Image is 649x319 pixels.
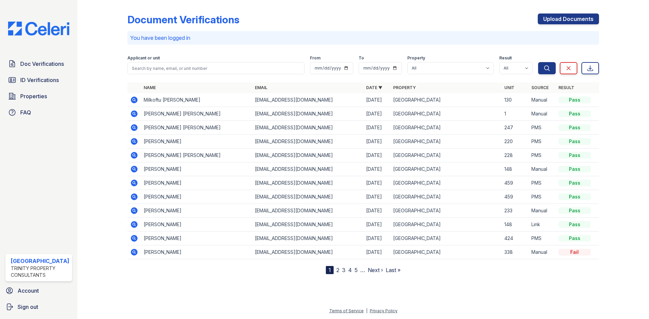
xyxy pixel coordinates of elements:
[529,232,556,245] td: PMS
[502,107,529,121] td: 1
[502,204,529,218] td: 233
[529,176,556,190] td: PMS
[558,235,591,242] div: Pass
[390,204,502,218] td: [GEOGRAPHIC_DATA]
[3,22,75,35] img: CE_Logo_Blue-a8612792a0a2168367f1c8372b55b34899dd931a85d93a1a3d3e32e68fde9ad4.png
[5,73,72,87] a: ID Verifications
[252,107,363,121] td: [EMAIL_ADDRESS][DOMAIN_NAME]
[366,85,382,90] a: Date ▼
[5,89,72,103] a: Properties
[20,60,64,68] span: Doc Verifications
[11,257,69,265] div: [GEOGRAPHIC_DATA]
[363,149,390,162] td: [DATE]
[363,218,390,232] td: [DATE]
[252,218,363,232] td: [EMAIL_ADDRESS][DOMAIN_NAME]
[326,266,334,274] div: 1
[363,190,390,204] td: [DATE]
[502,245,529,259] td: 338
[390,135,502,149] td: [GEOGRAPHIC_DATA]
[368,267,383,273] a: Next ›
[127,14,239,26] div: Document Verifications
[141,245,252,259] td: [PERSON_NAME]
[141,135,252,149] td: [PERSON_NAME]
[558,152,591,159] div: Pass
[393,85,416,90] a: Property
[529,93,556,107] td: Manual
[141,121,252,135] td: [PERSON_NAME] [PERSON_NAME]
[141,176,252,190] td: [PERSON_NAME]
[363,107,390,121] td: [DATE]
[558,138,591,145] div: Pass
[370,308,398,313] a: Privacy Policy
[502,149,529,162] td: 228
[3,300,75,314] a: Sign out
[359,55,364,61] label: To
[390,93,502,107] td: [GEOGRAPHIC_DATA]
[252,176,363,190] td: [EMAIL_ADDRESS][DOMAIN_NAME]
[386,267,401,273] a: Last »
[390,190,502,204] td: [GEOGRAPHIC_DATA]
[558,193,591,200] div: Pass
[252,232,363,245] td: [EMAIL_ADDRESS][DOMAIN_NAME]
[538,14,599,24] a: Upload Documents
[558,97,591,103] div: Pass
[141,218,252,232] td: [PERSON_NAME]
[407,55,425,61] label: Property
[127,62,305,74] input: Search by name, email, or unit number
[20,76,59,84] span: ID Verifications
[390,149,502,162] td: [GEOGRAPHIC_DATA]
[363,121,390,135] td: [DATE]
[529,190,556,204] td: PMS
[255,85,267,90] a: Email
[558,180,591,186] div: Pass
[329,308,364,313] a: Terms of Service
[360,266,365,274] span: …
[390,218,502,232] td: [GEOGRAPHIC_DATA]
[529,121,556,135] td: PMS
[366,308,367,313] div: |
[499,55,512,61] label: Result
[11,265,69,278] div: Trinity Property Consultants
[558,166,591,172] div: Pass
[502,232,529,245] td: 424
[502,218,529,232] td: 148
[252,245,363,259] td: [EMAIL_ADDRESS][DOMAIN_NAME]
[529,162,556,176] td: Manual
[141,232,252,245] td: [PERSON_NAME]
[390,232,502,245] td: [GEOGRAPHIC_DATA]
[20,108,31,116] span: FAQ
[141,107,252,121] td: [PERSON_NAME] [PERSON_NAME]
[363,176,390,190] td: [DATE]
[502,190,529,204] td: 459
[252,204,363,218] td: [EMAIL_ADDRESS][DOMAIN_NAME]
[252,93,363,107] td: [EMAIL_ADDRESS][DOMAIN_NAME]
[558,85,574,90] a: Result
[502,121,529,135] td: 247
[390,245,502,259] td: [GEOGRAPHIC_DATA]
[529,107,556,121] td: Manual
[141,204,252,218] td: [PERSON_NAME]
[18,303,38,311] span: Sign out
[5,57,72,71] a: Doc Verifications
[252,121,363,135] td: [EMAIL_ADDRESS][DOMAIN_NAME]
[390,107,502,121] td: [GEOGRAPHIC_DATA]
[558,221,591,228] div: Pass
[252,149,363,162] td: [EMAIL_ADDRESS][DOMAIN_NAME]
[390,121,502,135] td: [GEOGRAPHIC_DATA]
[310,55,320,61] label: From
[342,267,345,273] a: 3
[336,267,339,273] a: 2
[363,162,390,176] td: [DATE]
[141,149,252,162] td: [PERSON_NAME] [PERSON_NAME]
[252,162,363,176] td: [EMAIL_ADDRESS][DOMAIN_NAME]
[502,176,529,190] td: 459
[502,93,529,107] td: 130
[502,135,529,149] td: 220
[390,176,502,190] td: [GEOGRAPHIC_DATA]
[18,287,39,295] span: Account
[363,93,390,107] td: [DATE]
[141,93,252,107] td: Milkoftu [PERSON_NAME]
[252,190,363,204] td: [EMAIL_ADDRESS][DOMAIN_NAME]
[20,92,47,100] span: Properties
